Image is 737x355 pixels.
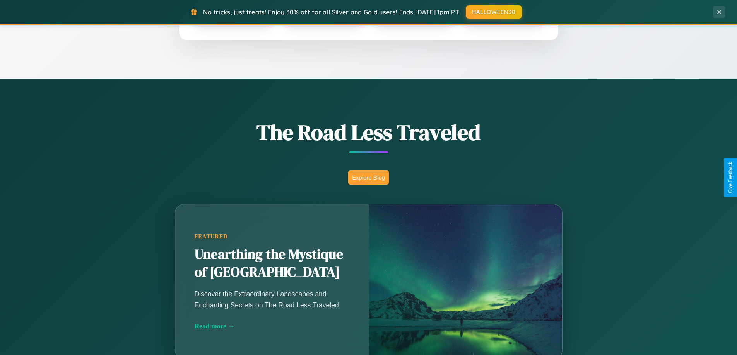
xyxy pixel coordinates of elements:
[195,289,349,310] p: Discover the Extraordinary Landscapes and Enchanting Secrets on The Road Less Traveled.
[195,246,349,281] h2: Unearthing the Mystique of [GEOGRAPHIC_DATA]
[728,162,733,193] div: Give Feedback
[466,5,522,19] button: HALLOWEEN30
[203,8,460,16] span: No tricks, just treats! Enjoy 30% off for all Silver and Gold users! Ends [DATE] 1pm PT.
[195,233,349,240] div: Featured
[195,322,349,330] div: Read more →
[137,117,601,147] h1: The Road Less Traveled
[348,170,389,185] button: Explore Blog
